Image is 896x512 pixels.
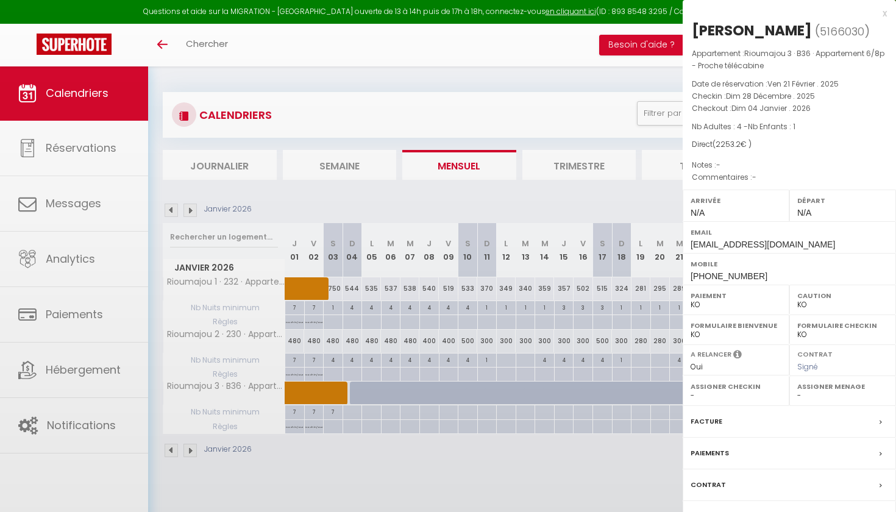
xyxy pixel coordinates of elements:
label: Email [691,226,888,238]
label: A relancer [691,349,731,360]
p: Appartement : [692,48,887,72]
label: Caution [797,290,888,302]
label: Départ [797,194,888,207]
label: Formulaire Bienvenue [691,319,781,332]
label: Contrat [797,349,833,357]
span: [PHONE_NUMBER] [691,271,767,281]
span: 5166030 [820,24,864,39]
button: Open LiveChat chat widget [10,5,46,41]
span: Dim 04 Janvier . 2026 [731,103,811,113]
span: - [716,160,720,170]
p: Commentaires : [692,171,887,183]
span: [EMAIL_ADDRESS][DOMAIN_NAME] [691,240,835,249]
span: 2253.2 [716,139,741,149]
label: Arrivée [691,194,781,207]
span: N/A [797,208,811,218]
label: Formulaire Checkin [797,319,888,332]
span: ( € ) [713,139,752,149]
span: Dim 28 Décembre . 2025 [726,91,815,101]
label: Paiements [691,447,729,460]
label: Contrat [691,478,726,491]
div: [PERSON_NAME] [692,21,812,40]
p: Date de réservation : [692,78,887,90]
i: Sélectionner OUI si vous souhaiter envoyer les séquences de messages post-checkout [733,349,742,363]
p: Checkin : [692,90,887,102]
label: Facture [691,415,722,428]
span: ( ) [815,23,870,40]
span: Rioumajou 3 · B36 · Appartement 6/8p - Proche télécabine [692,48,884,71]
p: Checkout : [692,102,887,115]
span: Signé [797,361,818,372]
label: Mobile [691,258,888,270]
span: Ven 21 Février . 2025 [767,79,839,89]
span: Nb Enfants : 1 [748,121,795,132]
div: Direct [692,139,887,151]
div: x [683,6,887,21]
label: Assigner Checkin [691,380,781,393]
span: Nb Adultes : 4 - [692,121,795,132]
label: Paiement [691,290,781,302]
span: - [752,172,756,182]
label: Assigner Menage [797,380,888,393]
p: Notes : [692,159,887,171]
span: N/A [691,208,705,218]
